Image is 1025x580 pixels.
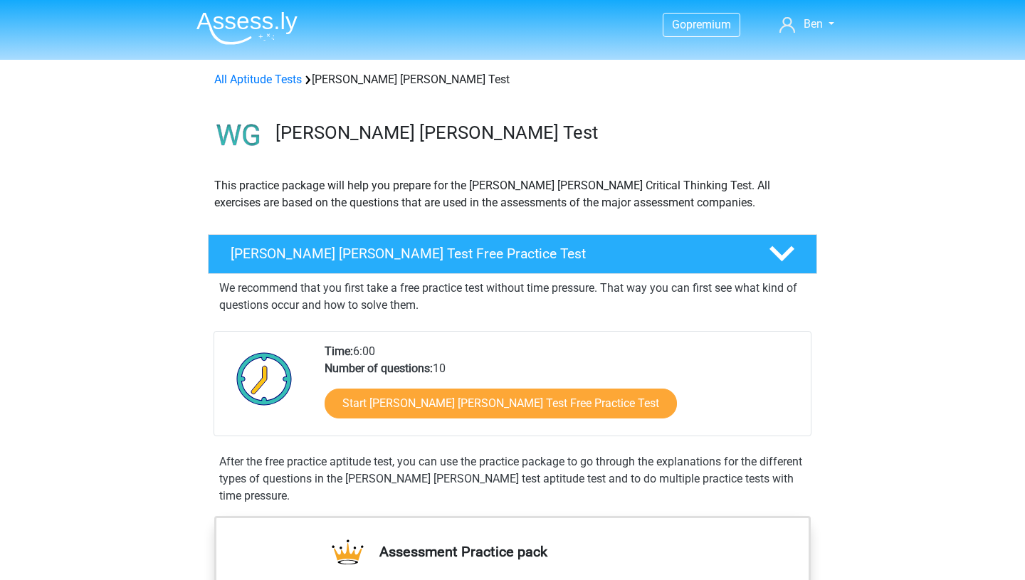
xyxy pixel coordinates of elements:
b: Number of questions: [325,362,433,375]
a: Gopremium [663,15,740,34]
h3: [PERSON_NAME] [PERSON_NAME] Test [275,122,806,144]
div: 6:00 10 [314,343,810,436]
a: Start [PERSON_NAME] [PERSON_NAME] Test Free Practice Test [325,389,677,418]
a: [PERSON_NAME] [PERSON_NAME] Test Free Practice Test [202,234,823,274]
img: watson glaser test [209,105,269,166]
div: After the free practice aptitude test, you can use the practice package to go through the explana... [214,453,811,505]
img: Clock [228,343,300,414]
div: [PERSON_NAME] [PERSON_NAME] Test [209,71,816,88]
p: This practice package will help you prepare for the [PERSON_NAME] [PERSON_NAME] Critical Thinking... [214,177,811,211]
span: Go [672,18,686,31]
a: All Aptitude Tests [214,73,302,86]
h4: [PERSON_NAME] [PERSON_NAME] Test Free Practice Test [231,246,746,262]
b: Time: [325,344,353,358]
span: premium [686,18,731,31]
a: Ben [774,16,840,33]
span: Ben [804,17,823,31]
img: Assessly [196,11,298,45]
p: We recommend that you first take a free practice test without time pressure. That way you can fir... [219,280,806,314]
